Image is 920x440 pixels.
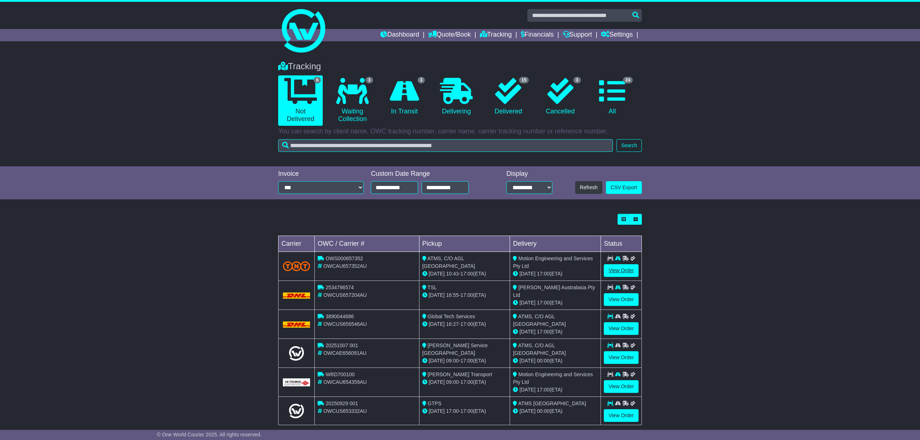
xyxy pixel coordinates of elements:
[326,400,358,406] span: 20250929 001
[519,387,535,393] span: [DATE]
[330,75,375,126] a: 3 Waiting Collection
[513,328,598,336] div: (ETA)
[513,299,598,307] div: (ETA)
[513,256,593,269] span: Motion Engineering and Services Pty Ltd
[537,329,549,335] span: 17:00
[538,75,582,118] a: 3 Cancelled
[604,293,639,306] a: View Order
[283,378,310,386] img: GetCarrierServiceLogo
[446,321,459,327] span: 16:27
[519,300,535,306] span: [DATE]
[289,404,304,418] img: Light
[446,358,459,364] span: 09:00
[460,292,473,298] span: 17:00
[326,285,354,290] span: 2534796574
[513,270,598,278] div: (ETA)
[422,378,507,386] div: - (ETA)
[428,400,442,406] span: GTPS
[537,358,549,364] span: 00:00
[604,322,639,335] a: View Order
[279,236,315,252] td: Carrier
[601,236,642,252] td: Status
[422,407,507,415] div: - (ETA)
[422,320,507,328] div: - (ETA)
[418,77,425,83] span: 3
[513,407,598,415] div: (ETA)
[513,314,566,327] span: ATMS, C/O AGL [GEOGRAPHIC_DATA]
[382,75,427,118] a: 3 In Transit
[157,432,262,437] span: © One World Courier 2025. All rights reserved.
[289,346,304,361] img: Light
[380,29,419,41] a: Dashboard
[446,271,459,277] span: 10:43
[323,263,367,269] span: OWCAU657352AU
[323,379,367,385] span: OWCAU654359AU
[604,409,639,422] a: View Order
[537,271,549,277] span: 17:00
[537,387,549,393] span: 17:00
[278,170,364,178] div: Invoice
[604,380,639,393] a: View Order
[326,371,355,377] span: WRD700100
[519,408,535,414] span: [DATE]
[537,408,549,414] span: 00:00
[422,357,507,365] div: - (ETA)
[513,285,595,298] span: [PERSON_NAME] Australasia Pty Ltd
[606,181,642,194] a: CSV Export
[604,351,639,364] a: View Order
[604,264,639,277] a: View Order
[519,271,535,277] span: [DATE]
[422,256,475,269] span: ATMS, C/O AGL [GEOGRAPHIC_DATA]
[428,371,492,377] span: [PERSON_NAME] Transport
[365,77,373,83] span: 3
[429,358,445,364] span: [DATE]
[315,236,419,252] td: OWC / Carrier #
[460,321,473,327] span: 17:00
[519,358,535,364] span: [DATE]
[283,321,310,327] img: DHL.png
[460,358,473,364] span: 17:00
[460,271,473,277] span: 17:00
[314,77,321,83] span: 6
[575,181,602,194] button: Refresh
[519,329,535,335] span: [DATE]
[506,170,552,178] div: Display
[446,408,459,414] span: 17:00
[460,408,473,414] span: 17:00
[422,343,488,356] span: [PERSON_NAME] Service [GEOGRAPHIC_DATA]
[283,261,310,271] img: TNT_Domestic.png
[616,139,642,152] button: Search
[429,321,445,327] span: [DATE]
[429,379,445,385] span: [DATE]
[623,77,633,83] span: 24
[460,379,473,385] span: 17:00
[278,75,323,126] a: 6 Not Delivered
[480,29,512,41] a: Tracking
[521,29,554,41] a: Financials
[326,314,354,319] span: 3890044686
[429,292,445,298] span: [DATE]
[486,75,531,118] a: 15 Delivered
[446,379,459,385] span: 09:00
[513,371,593,385] span: Motion Engineering and Services Pty Ltd
[283,292,310,298] img: DHL.png
[434,75,478,118] a: Delivering
[326,256,363,261] span: OWS000657352
[446,292,459,298] span: 16:55
[323,350,367,356] span: OWCAE656091AU
[427,285,437,290] span: TSL
[518,400,586,406] span: ATMS [GEOGRAPHIC_DATA]
[590,75,635,118] a: 24 All
[537,300,549,306] span: 17:00
[428,29,471,41] a: Quote/Book
[323,408,367,414] span: OWCUS653332AU
[422,291,507,299] div: - (ETA)
[513,343,566,356] span: ATMS, C/O AGL [GEOGRAPHIC_DATA]
[563,29,592,41] a: Support
[371,170,487,178] div: Custom Date Range
[601,29,633,41] a: Settings
[275,61,645,72] div: Tracking
[510,236,601,252] td: Delivery
[513,357,598,365] div: (ETA)
[323,321,367,327] span: OWCUS656546AU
